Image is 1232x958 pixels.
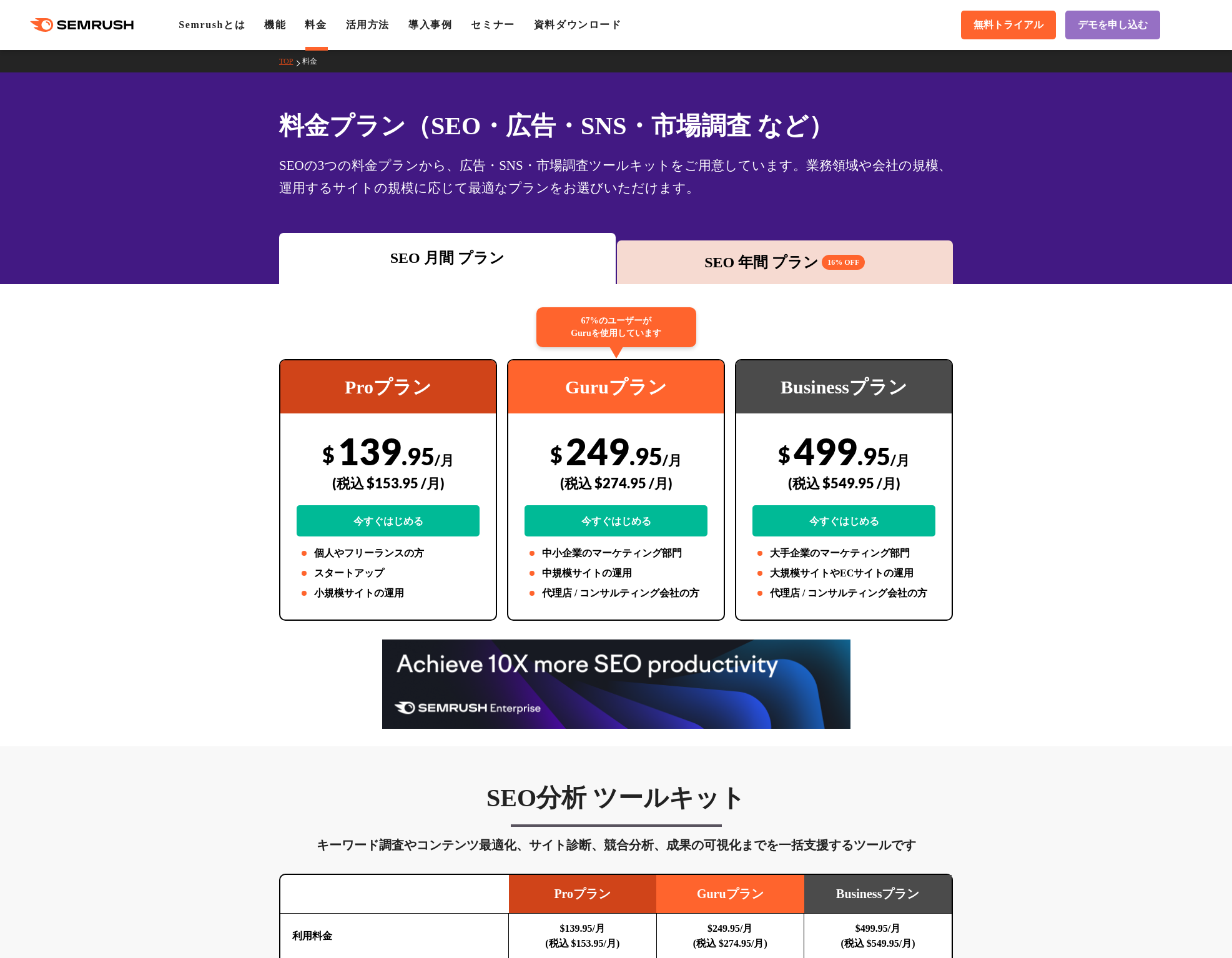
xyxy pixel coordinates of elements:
[550,442,563,467] span: $
[736,360,952,413] div: Businessプラン
[1078,19,1148,32] span: デモを申し込む
[840,923,915,949] b: $499.95/月 (税込 $549.95/月)
[280,360,496,413] div: Proプラン
[402,442,435,470] span: .95
[264,19,286,30] a: 機能
[302,57,327,66] a: 料金
[752,546,935,561] li: 大手企業のマーケティング部門
[752,429,935,536] div: 499
[408,19,452,30] a: 導入事例
[471,19,515,30] a: セミナー
[857,442,890,470] span: .95
[509,875,657,914] td: Proプラン
[804,875,952,914] td: Businessプラン
[322,442,335,467] span: $
[693,923,767,949] b: $249.95/月 (税込 $274.95/月)
[279,783,953,814] h3: SEO分析 ツールキット
[279,107,953,144] h1: 料金プラン（SEO・広告・SNS・市場調査 など）
[525,546,707,561] li: 中小企業のマーケティング部門
[822,255,865,270] span: 16% OFF
[279,835,953,855] div: キーワード調査やコンテンツ最適化、サイト診断、競合分析、成果の可視化までを一括支援するツールです
[973,19,1043,32] span: 無料トライアル
[179,19,245,30] a: Semrushとは
[752,566,935,581] li: 大規模サイトやECサイトの運用
[656,875,804,914] td: Guruプラン
[778,442,791,467] span: $
[752,505,935,536] a: 今すぐはじめる
[752,586,935,601] li: 代理店 / コンサルティング会社の方
[297,461,480,505] div: (税込 $153.95 /月)
[752,461,935,505] div: (税込 $549.95 /月)
[435,452,454,468] span: /月
[297,429,480,536] div: 139
[279,57,302,66] a: TOP
[623,251,947,274] div: SEO 年間 プラン
[279,154,953,199] div: SEOの3つの料金プランから、広告・SNS・市場調査ツールキットをご用意しています。業務領域や会社の規模、運用するサイトの規模に応じて最適なプランをお選びいただけます。
[297,546,480,561] li: 個人やフリーランスの方
[525,461,707,505] div: (税込 $274.95 /月)
[629,442,663,470] span: .95
[297,566,480,581] li: スタートアップ
[534,19,622,30] a: 資料ダウンロード
[536,307,696,347] div: 67%のユーザーが Guruを使用しています
[297,586,480,601] li: 小規模サイトの運用
[1065,11,1160,39] a: デモを申し込む
[890,452,910,468] span: /月
[663,452,682,468] span: /月
[305,19,327,30] a: 料金
[525,566,707,581] li: 中規模サイトの運用
[508,360,724,413] div: Guruプラン
[346,19,390,30] a: 活用方法
[525,586,707,601] li: 代理店 / コンサルティング会社の方
[961,11,1056,39] a: 無料トライアル
[297,505,480,536] a: 今すぐはじめる
[285,247,609,269] div: SEO 月間 プラン
[545,923,619,949] b: $139.95/月 (税込 $153.95/月)
[525,429,707,536] div: 249
[525,505,707,536] a: 今すぐはじめる
[292,931,332,941] b: 利用料金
